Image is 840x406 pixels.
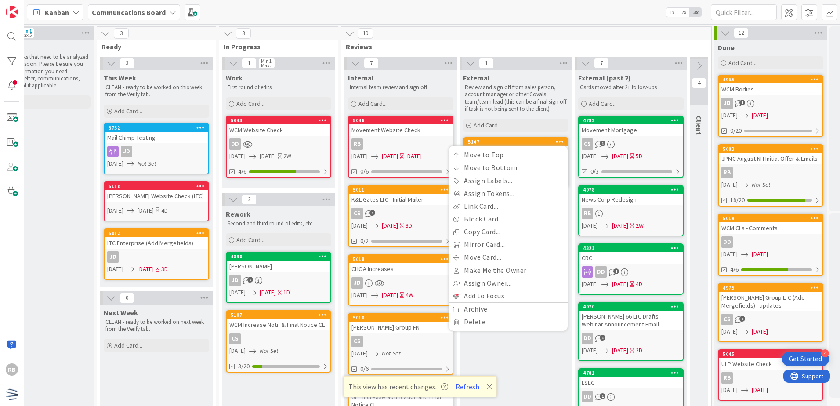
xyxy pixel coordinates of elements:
[463,137,568,188] a: 5147Move to TopMove to BottomAssign Labels...Assign Tokens...Link Card...Block Card...Copy Card.....
[283,152,291,161] div: 2W
[719,350,822,370] div: 5045ULP Website Check
[227,253,330,272] div: 4890[PERSON_NAME]
[718,144,823,207] a: 5083JPMC August NH Initial Offer & EmailsRB[DATE]Not Set18/20
[358,100,387,108] span: Add Card...
[449,174,568,187] a: Assign Labels...
[721,236,733,248] div: DD
[348,185,453,247] a: 5011K&L Gates LTC - Initial MailerCS[DATE][DATE]3D0/2
[579,186,683,205] div: 4978News Corp Redesign
[346,42,700,51] span: Reviews
[104,123,209,174] a: 3732Mail Chimp TestingJD[DATE]Not Set
[351,336,363,347] div: CS
[382,290,398,300] span: [DATE]
[104,228,209,280] a: 5012LTC Enterprise (Add Mergefields)JD[DATE][DATE]3D
[105,182,208,190] div: 5118
[382,152,398,161] span: [DATE]
[107,206,123,215] span: [DATE]
[582,152,598,161] span: [DATE]
[730,126,742,135] span: 0/20
[406,290,413,300] div: 4W
[718,214,823,276] a: 5019WCM CLs - CommentsDD[DATE][DATE]4/6
[718,283,823,342] a: 4975[PERSON_NAME] Group LTC (Add Mergefields) - updatesCS[DATE][DATE]
[105,124,208,132] div: 3732
[612,221,628,230] span: [DATE]
[579,303,683,330] div: 4970[PERSON_NAME] 66 LTC Drafts - Webinar Announcement Email
[579,124,683,136] div: Movement Mortgage
[579,391,683,402] div: DD
[612,279,628,289] span: [DATE]
[229,288,246,297] span: [DATE]
[227,311,330,319] div: 5107
[20,33,32,37] div: Max 5
[229,152,246,161] span: [DATE]
[728,59,757,67] span: Add Card...
[583,245,683,251] div: 4321
[242,194,257,205] span: 2
[227,311,330,330] div: 5107WCM Increase Notif & Final Notice CL
[105,251,208,263] div: JD
[752,327,768,336] span: [DATE]
[227,261,330,272] div: [PERSON_NAME]
[449,264,568,277] a: Make Me the Owner
[582,333,593,344] div: DD
[719,98,822,109] div: JD
[468,139,568,145] div: 5147
[349,322,453,333] div: [PERSON_NAME] Group FN
[119,58,134,69] span: 3
[382,349,401,357] i: Not Set
[6,363,18,376] div: RB
[228,84,329,91] p: First round of edits
[107,251,119,263] div: JD
[449,225,568,238] a: Copy Card...
[600,141,605,146] span: 1
[721,111,738,120] span: [DATE]
[692,78,706,88] span: 4
[719,292,822,311] div: [PERSON_NAME] Group LTC (Add Mergefields) - updates
[739,100,745,105] span: 1
[260,152,276,161] span: [DATE]
[107,265,123,274] span: [DATE]
[789,355,822,363] div: Get Started
[138,159,156,167] i: Not Set
[449,200,568,213] a: Link Card...
[719,372,822,384] div: RB
[613,268,619,274] span: 1
[579,369,683,377] div: 4781
[721,98,733,109] div: JD
[229,346,246,355] span: [DATE]
[105,146,208,157] div: JD
[734,28,749,38] span: 12
[449,213,568,225] a: Block Card...
[721,327,738,336] span: [DATE]
[465,84,567,112] p: Review and sign off from sales person, account manager or other Covala team/team lead (this can b...
[114,28,129,39] span: 3
[590,167,599,176] span: 0/3
[236,236,264,244] span: Add Card...
[719,76,822,83] div: 4965
[406,221,412,230] div: 3D
[600,335,605,341] span: 1
[349,194,453,205] div: K&L Gates LTC - Initial Mailer
[449,315,568,328] a: Delete
[583,304,683,310] div: 4970
[579,369,683,388] div: 4781LSEG
[721,250,738,259] span: [DATE]
[723,146,822,152] div: 5083
[351,290,368,300] span: [DATE]
[782,352,829,366] div: Open Get Started checklist, remaining modules: 4
[161,206,168,215] div: 4D
[711,4,777,20] input: Quick Filter...
[719,284,822,311] div: 4975[PERSON_NAME] Group LTC (Add Mergefields) - updates
[730,265,739,274] span: 4/6
[579,333,683,344] div: DD
[752,181,771,188] i: Not Set
[449,277,568,290] a: Assign Owner...
[227,319,330,330] div: WCM Increase Notif & Final Notice CL
[236,28,251,39] span: 3
[579,266,683,278] div: DD
[719,76,822,95] div: 4965WCM Bodies
[229,275,241,286] div: JD
[226,252,331,303] a: 4890[PERSON_NAME]JD[DATE][DATE]1D
[578,73,631,82] span: External (past 2)
[353,256,453,262] div: 5018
